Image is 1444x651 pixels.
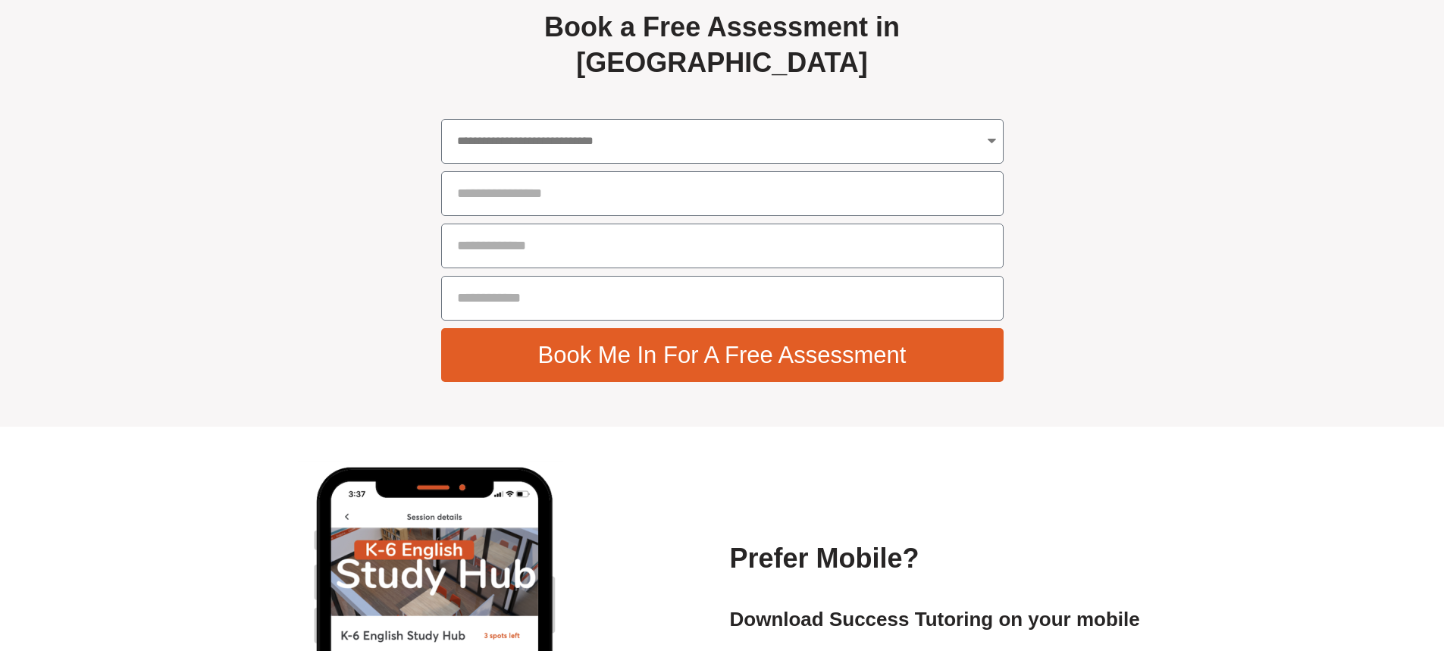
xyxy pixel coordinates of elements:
span: Book Me In For A Free Assessment [538,343,907,367]
iframe: Chat Widget [1192,480,1444,651]
h2: Prefer Mobile? [730,541,1147,577]
form: Free Assessment - Global [441,119,1004,390]
h2: Download Success Tutoring on your mobile [730,607,1147,633]
button: Book Me In For A Free Assessment [441,328,1004,382]
h2: Book a Free Assessment in [GEOGRAPHIC_DATA] [441,10,1004,81]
